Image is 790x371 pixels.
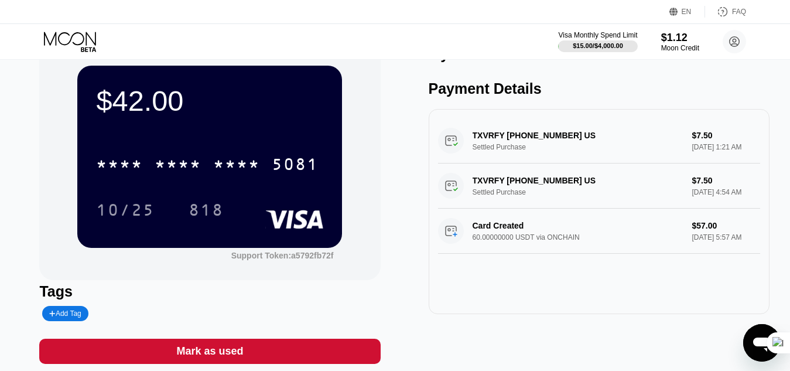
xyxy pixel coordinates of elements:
div: FAQ [732,8,746,16]
div: $42.00 [96,84,323,117]
div: 818 [189,202,224,221]
div: EN [669,6,705,18]
div: 818 [180,195,232,224]
div: Payment Details [429,80,770,97]
div: Support Token: a5792fb72f [231,251,334,260]
div: Add Tag [49,309,81,318]
div: 10/25 [87,195,163,224]
div: Mark as used [39,339,380,364]
div: Visa Monthly Spend Limit$15.00/$4,000.00 [558,31,637,52]
div: EN [682,8,692,16]
div: $1.12Moon Credit [661,32,699,52]
div: 5081 [272,156,319,175]
div: FAQ [705,6,746,18]
div: $1.12 [661,32,699,44]
iframe: Button to launch messaging window [743,324,781,362]
div: Mark as used [176,345,243,358]
div: Visa Monthly Spend Limit [558,31,637,39]
div: Add Tag [42,306,88,321]
div: Support Token:a5792fb72f [231,251,334,260]
div: 10/25 [96,202,155,221]
div: Moon Credit [661,44,699,52]
div: $15.00 / $4,000.00 [573,42,623,49]
div: Tags [39,283,380,300]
